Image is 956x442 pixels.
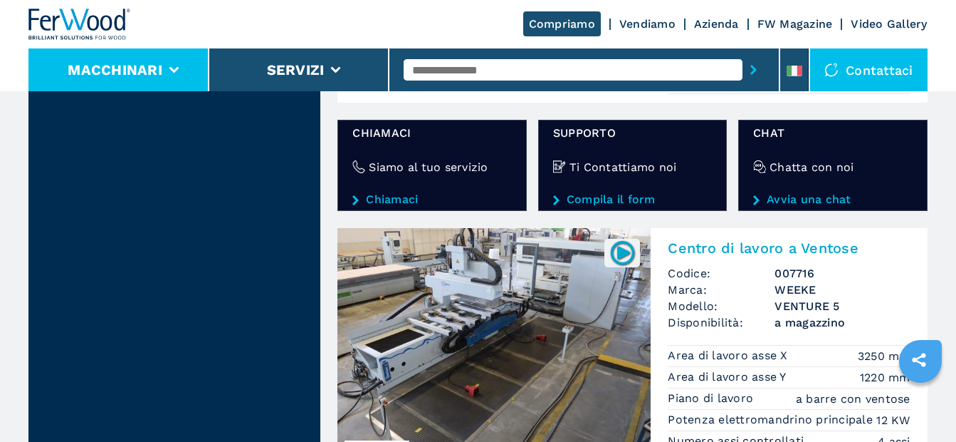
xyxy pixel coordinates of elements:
span: Chiamaci [352,125,511,141]
a: Chiamaci [352,193,511,206]
span: Modello: [668,298,774,314]
span: a magazzino [774,314,910,331]
h4: Chatta con noi [769,159,854,175]
p: Area di lavoro asse X [668,348,792,364]
h3: WEEKE [774,282,910,298]
div: Contattaci [810,48,928,91]
h3: VENTURE 5 [774,298,910,314]
a: sharethis [901,342,937,378]
button: Macchinari [68,61,162,78]
span: Marca: [668,282,774,298]
span: Supporto [553,125,712,141]
span: Codice: [668,265,774,282]
a: Video Gallery [851,17,927,31]
span: Disponibilità: [668,314,774,331]
button: submit-button [742,53,765,86]
em: 1220 mm [860,369,910,386]
p: Potenza elettromandrino principale [668,412,876,428]
span: chat [753,125,912,141]
h3: 007716 [774,265,910,282]
a: Compriamo [523,11,601,36]
h4: Ti Contattiamo noi [569,159,677,175]
em: 12 KW [876,412,910,428]
button: Servizi [267,61,325,78]
img: Chatta con noi [753,160,766,173]
em: 3250 mm [858,348,910,364]
h2: Centro di lavoro a Ventose [668,240,910,257]
p: Piano di lavoro [668,391,757,406]
h4: Siamo al tuo servizio [369,159,488,175]
img: 007716 [609,239,636,267]
iframe: Chat [895,378,945,431]
img: Ti Contattiamo noi [553,160,566,173]
a: Vendiamo [619,17,676,31]
p: Area di lavoro asse Y [668,369,790,385]
em: a barre con ventose [796,391,910,407]
a: FW Magazine [757,17,833,31]
a: Azienda [694,17,739,31]
a: Avvia una chat [753,193,912,206]
img: Siamo al tuo servizio [352,160,365,173]
a: Compila il form [553,193,712,206]
img: Ferwood [28,9,131,40]
img: Contattaci [824,63,839,77]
